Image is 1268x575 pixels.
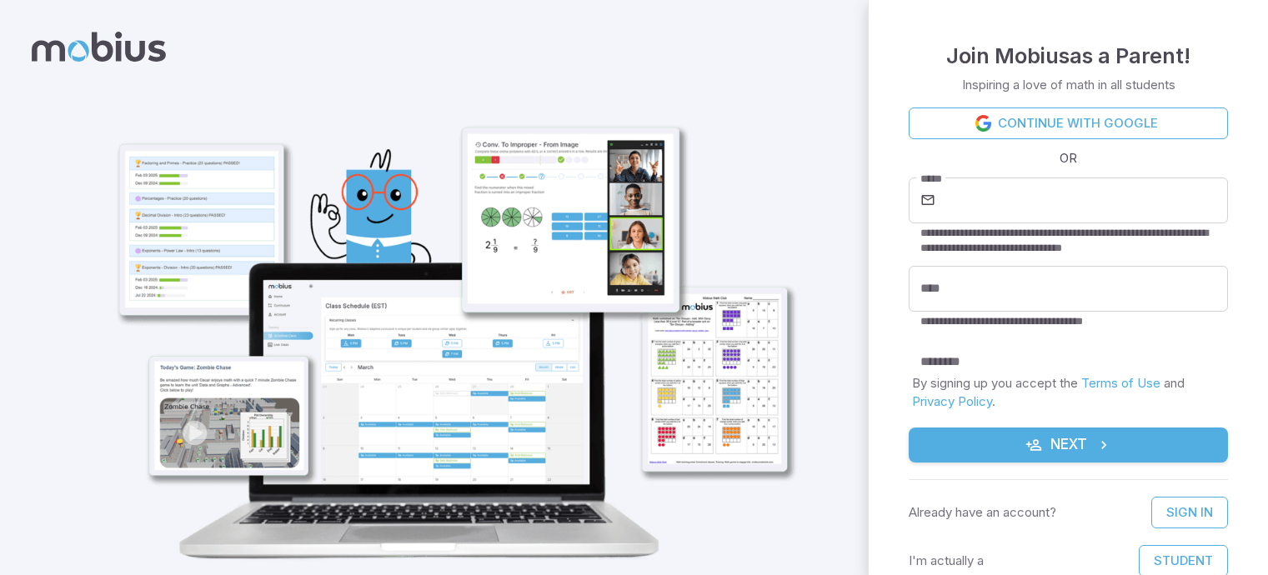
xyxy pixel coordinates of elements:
p: I'm actually a [909,552,984,570]
a: Sign In [1151,497,1228,528]
button: Next [909,427,1228,462]
a: Continue with Google [909,107,1228,139]
a: Terms of Use [1081,375,1160,391]
p: Inspiring a love of math in all students [962,76,1175,94]
span: OR [1055,149,1081,167]
p: Already have an account? [909,503,1056,522]
a: Privacy Policy [912,393,992,409]
h4: Join Mobius as a Parent ! [946,39,1190,72]
p: By signing up you accept the and . [912,374,1225,411]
